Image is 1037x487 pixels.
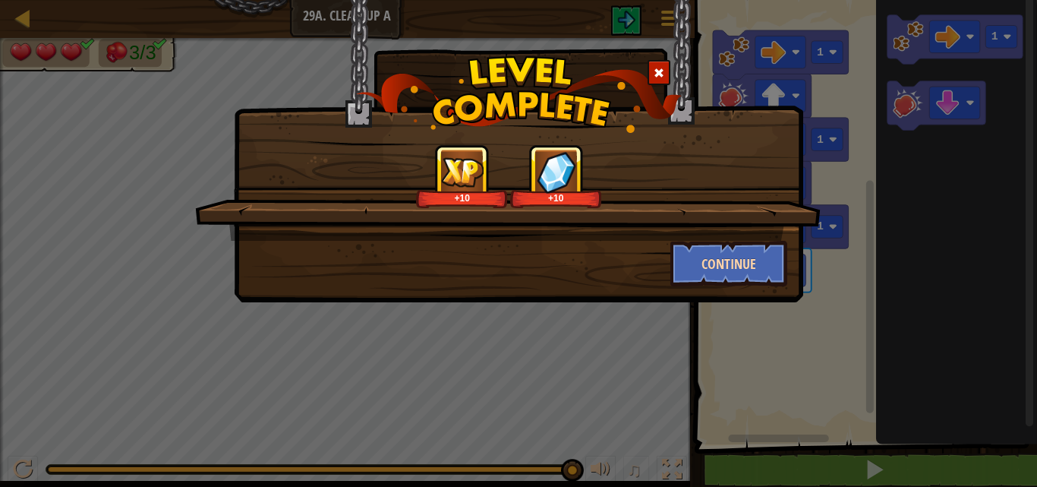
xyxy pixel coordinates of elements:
img: reward_icon_gems.png [537,151,576,193]
div: +10 [513,192,599,204]
div: +10 [419,192,505,204]
button: Continue [670,241,788,286]
img: level_complete.png [356,56,682,133]
img: reward_icon_xp.png [441,157,484,187]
